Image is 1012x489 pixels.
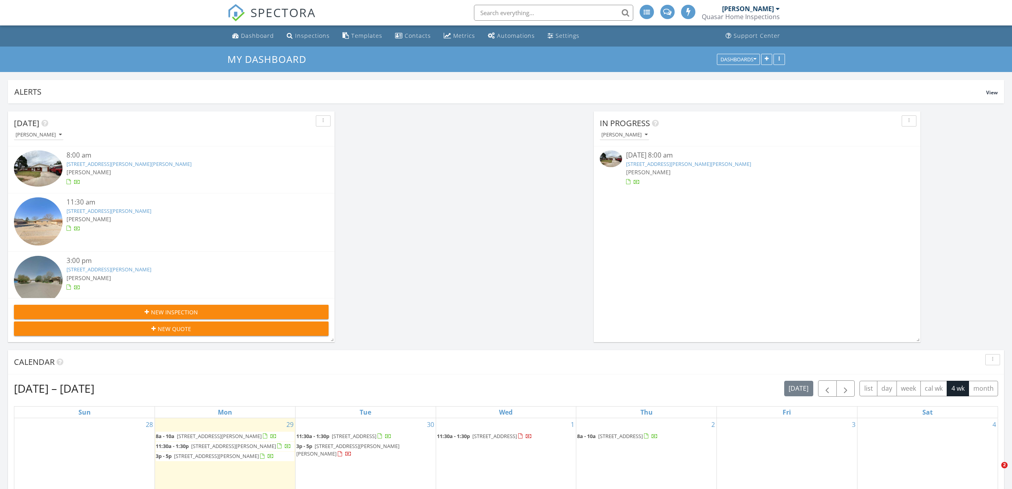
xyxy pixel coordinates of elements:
[296,442,399,457] a: 3p - 5p [STREET_ADDRESS][PERSON_NAME][PERSON_NAME]
[14,150,63,187] img: 9551483%2Fcover_photos%2FrVh03lQbc2oBYDhZm5Al%2Fsmall.jpg
[14,321,329,336] button: New Quote
[14,130,63,140] button: [PERSON_NAME]
[156,442,294,451] a: 11:30a - 1:30p [STREET_ADDRESS][PERSON_NAME]
[577,433,658,440] a: 8a - 10a [STREET_ADDRESS]
[836,380,855,397] button: Next
[216,407,234,418] a: Monday
[437,433,532,440] a: 11:30a - 1:30p [STREET_ADDRESS]
[156,433,174,440] span: 8a - 10a
[556,32,579,39] div: Settings
[577,433,596,440] span: 8a - 10a
[710,418,716,431] a: Go to October 2, 2025
[14,305,329,319] button: New Inspection
[781,407,793,418] a: Friday
[14,380,94,396] h2: [DATE] – [DATE]
[14,86,986,97] div: Alerts
[14,256,329,306] a: 3:00 pm [STREET_ADDRESS][PERSON_NAME] [PERSON_NAME]
[600,118,650,129] span: In Progress
[598,433,643,440] span: [STREET_ADDRESS]
[16,132,62,138] div: [PERSON_NAME]
[947,381,969,396] button: 4 wk
[67,266,151,273] a: [STREET_ADDRESS][PERSON_NAME]
[358,407,373,418] a: Tuesday
[717,54,760,65] button: Dashboards
[156,442,291,450] a: 11:30a - 1:30p [STREET_ADDRESS][PERSON_NAME]
[156,452,172,460] span: 3p - 5p
[405,32,431,39] div: Contacts
[722,5,774,13] div: [PERSON_NAME]
[77,407,92,418] a: Sunday
[600,150,914,186] a: [DATE] 8:00 am [STREET_ADDRESS][PERSON_NAME][PERSON_NAME] [PERSON_NAME]
[392,29,434,43] a: Contacts
[14,357,55,367] span: Calendar
[177,433,262,440] span: [STREET_ADDRESS][PERSON_NAME]
[897,381,921,396] button: week
[67,207,151,214] a: [STREET_ADDRESS][PERSON_NAME]
[296,433,329,440] span: 11:30a - 1:30p
[601,132,648,138] div: [PERSON_NAME]
[626,150,888,160] div: [DATE] 8:00 am
[440,29,478,43] a: Metrics
[1001,462,1008,468] span: 2
[14,150,329,189] a: 8:00 am [STREET_ADDRESS][PERSON_NAME][PERSON_NAME] [PERSON_NAME]
[497,407,514,418] a: Wednesday
[158,325,191,333] span: New Quote
[720,56,756,62] div: Dashboards
[151,308,198,316] span: New Inspection
[227,11,316,27] a: SPECTORA
[296,442,435,459] a: 3p - 5p [STREET_ADDRESS][PERSON_NAME][PERSON_NAME]
[67,160,192,168] a: [STREET_ADDRESS][PERSON_NAME][PERSON_NAME]
[351,32,382,39] div: Templates
[600,130,649,140] button: [PERSON_NAME]
[877,381,897,396] button: day
[722,29,783,43] a: Support Center
[229,29,277,43] a: Dashboard
[991,418,998,431] a: Go to October 4, 2025
[174,452,259,460] span: [STREET_ADDRESS][PERSON_NAME]
[986,89,998,96] span: View
[156,432,294,441] a: 8a - 10a [STREET_ADDRESS][PERSON_NAME]
[332,433,376,440] span: [STREET_ADDRESS]
[296,442,399,457] span: [STREET_ADDRESS][PERSON_NAME][PERSON_NAME]
[144,418,155,431] a: Go to September 28, 2025
[296,432,435,441] a: 11:30a - 1:30p [STREET_ADDRESS]
[191,442,276,450] span: [STREET_ADDRESS][PERSON_NAME]
[437,432,575,441] a: 11:30a - 1:30p [STREET_ADDRESS]
[969,381,998,396] button: month
[600,150,622,167] img: 9551483%2Fcover_photos%2FrVh03lQbc2oBYDhZm5Al%2Fsmall.jpg
[156,442,189,450] span: 11:30a - 1:30p
[784,381,813,396] button: [DATE]
[67,150,303,160] div: 8:00 am
[14,197,63,246] img: streetview
[702,13,780,21] div: Quasar Home Inspections
[67,168,111,176] span: [PERSON_NAME]
[920,381,947,396] button: cal wk
[14,118,39,129] span: [DATE]
[626,168,671,176] span: [PERSON_NAME]
[241,32,274,39] div: Dashboard
[474,5,633,21] input: Search everything...
[296,433,391,440] a: 11:30a - 1:30p [STREET_ADDRESS]
[156,452,294,461] a: 3p - 5p [STREET_ADDRESS][PERSON_NAME]
[67,215,111,223] span: [PERSON_NAME]
[14,197,329,248] a: 11:30 am [STREET_ADDRESS][PERSON_NAME] [PERSON_NAME]
[921,407,934,418] a: Saturday
[497,32,535,39] div: Automations
[569,418,576,431] a: Go to October 1, 2025
[437,433,470,440] span: 11:30a - 1:30p
[296,442,312,450] span: 3p - 5p
[544,29,583,43] a: Settings
[67,197,303,207] div: 11:30 am
[734,32,780,39] div: Support Center
[639,407,654,418] a: Thursday
[453,32,475,39] div: Metrics
[577,432,716,441] a: 8a - 10a [STREET_ADDRESS]
[425,418,436,431] a: Go to September 30, 2025
[472,433,517,440] span: [STREET_ADDRESS]
[156,433,277,440] a: 8a - 10a [STREET_ADDRESS][PERSON_NAME]
[14,256,63,304] img: streetview
[251,4,316,21] span: SPECTORA
[284,29,333,43] a: Inspections
[850,418,857,431] a: Go to October 3, 2025
[227,53,313,66] a: My Dashboard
